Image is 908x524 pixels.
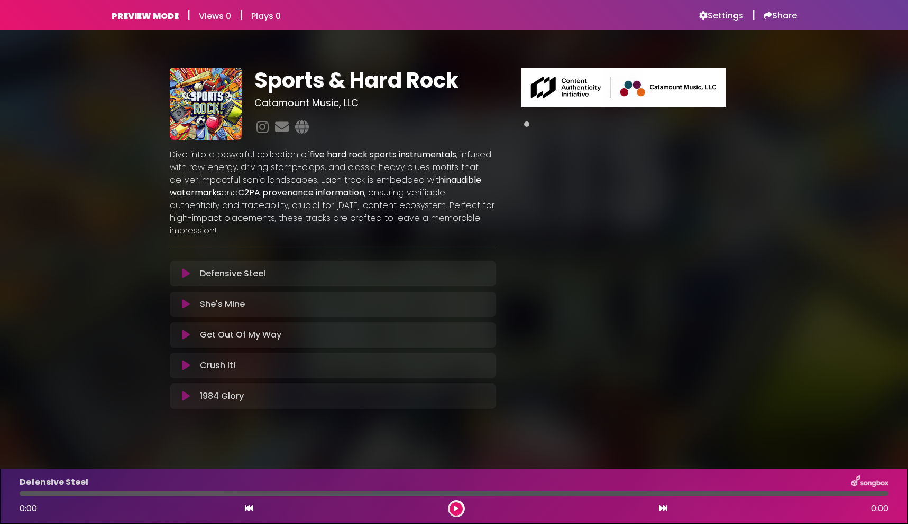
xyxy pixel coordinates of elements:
strong: C2PA provenance information [238,186,364,199]
p: Crush It! [200,359,236,372]
a: Share [764,11,797,21]
h5: | [752,8,755,21]
p: Get Out Of My Way [200,329,281,341]
img: 4FCYiqclTc2y5G3Cvui5 [170,68,242,139]
h3: Catamount Music, LLC [254,97,496,109]
p: She's Mine [200,298,245,311]
h6: PREVIEW MODE [112,11,179,21]
a: Settings [699,11,744,21]
h6: Plays 0 [251,11,281,21]
h6: Views 0 [199,11,231,21]
h5: | [187,8,190,21]
img: Main Media [521,68,726,107]
strong: five hard rock sports instrumentals [310,148,456,161]
p: Defensive Steel [200,267,265,280]
h1: Sports & Hard Rock [254,68,496,93]
h5: | [240,8,243,21]
p: Dive into a powerful collection of , infused with raw energy, driving stomp-claps, and classic he... [170,148,497,237]
p: 1984 Glory [200,390,244,403]
strong: inaudible watermarks [170,174,481,199]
